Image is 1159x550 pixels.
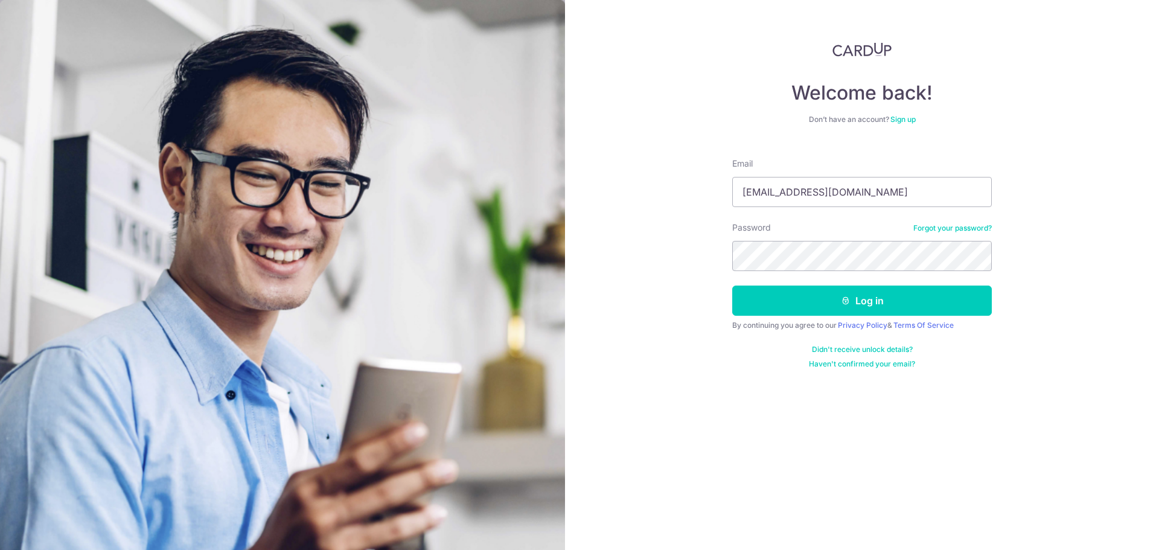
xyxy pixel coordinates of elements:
[732,158,753,170] label: Email
[732,81,992,105] h4: Welcome back!
[732,115,992,124] div: Don’t have an account?
[809,359,915,369] a: Haven't confirmed your email?
[732,222,771,234] label: Password
[832,42,892,57] img: CardUp Logo
[890,115,916,124] a: Sign up
[913,223,992,233] a: Forgot your password?
[732,321,992,330] div: By continuing you agree to our &
[812,345,913,354] a: Didn't receive unlock details?
[893,321,954,330] a: Terms Of Service
[732,286,992,316] button: Log in
[732,177,992,207] input: Enter your Email
[838,321,887,330] a: Privacy Policy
